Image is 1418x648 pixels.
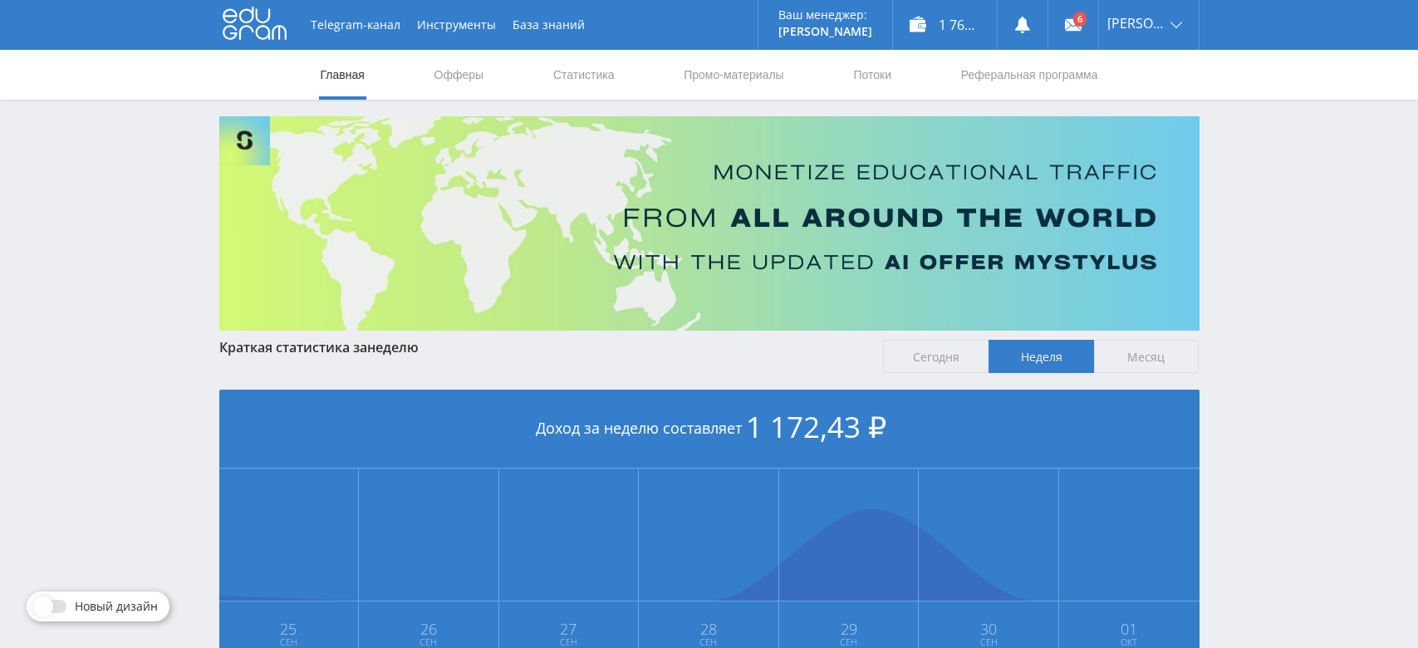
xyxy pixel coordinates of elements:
span: 1 172,43 ₽ [746,407,886,446]
span: [PERSON_NAME] [1107,17,1165,30]
span: 27 [500,622,638,636]
div: Доход за неделю составляет [219,390,1200,469]
span: 01 [1060,622,1199,636]
a: Промо-материалы [682,50,785,100]
img: Banner [219,116,1200,331]
span: Новый дизайн [75,600,158,613]
span: 28 [640,622,778,636]
span: Месяц [1094,340,1200,373]
div: Краткая статистика за [219,340,867,355]
p: Ваш менеджер: [778,8,872,22]
a: Офферы [433,50,486,100]
span: неделю [367,338,419,356]
span: 30 [920,622,1057,636]
span: 29 [780,622,918,636]
span: Неделя [989,340,1094,373]
span: 26 [360,622,498,636]
p: [PERSON_NAME] [778,25,872,38]
a: Главная [319,50,366,100]
span: 25 [220,622,358,636]
a: Потоки [851,50,893,100]
a: Реферальная программа [959,50,1100,100]
a: Статистика [552,50,616,100]
span: Сегодня [883,340,989,373]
